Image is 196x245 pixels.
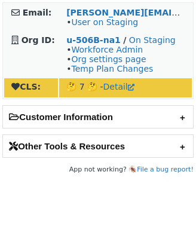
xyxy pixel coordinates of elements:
[129,35,176,45] a: On Staging
[66,35,121,45] a: u-506B-na1
[123,35,126,45] strong: /
[59,78,192,97] td: 🤔 7 🤔 -
[66,17,138,27] span: •
[71,54,146,64] a: Org settings page
[3,106,193,128] h2: Customer Information
[23,8,52,17] strong: Email:
[71,17,138,27] a: User on Staging
[3,135,193,157] h2: Other Tools & Resources
[137,166,194,173] a: File a bug report!
[103,82,134,91] a: Detail
[71,64,153,73] a: Temp Plan Changes
[11,82,41,91] strong: CLS:
[71,45,143,54] a: Workforce Admin
[2,164,194,176] footer: App not working? 🪳
[22,35,55,45] strong: Org ID:
[66,45,153,73] span: • • •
